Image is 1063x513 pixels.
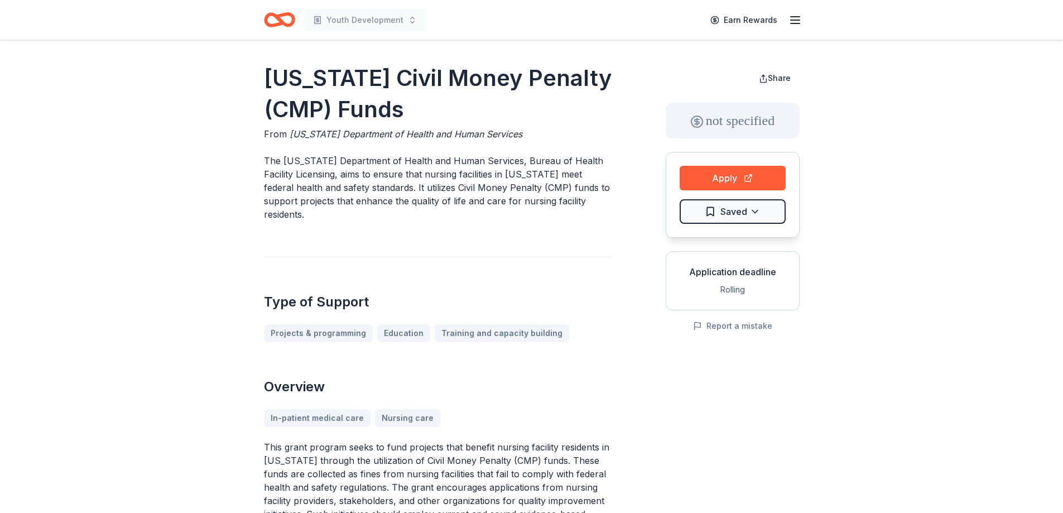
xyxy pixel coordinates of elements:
span: Share [768,73,791,83]
a: Home [264,7,295,33]
div: Application deadline [675,265,790,279]
button: Report a mistake [693,319,772,333]
a: Training and capacity building [435,324,569,342]
div: From [264,127,612,141]
div: Rolling [675,283,790,296]
button: Apply [680,166,786,190]
a: Education [377,324,430,342]
button: Youth Development [304,9,426,31]
p: The [US_STATE] Department of Health and Human Services, Bureau of Health Facility Licensing, aims... [264,154,612,221]
h1: [US_STATE] Civil Money Penalty (CMP) Funds [264,63,612,125]
span: Saved [720,204,747,219]
span: [US_STATE] Department of Health and Human Services [290,128,522,140]
h2: Overview [264,378,612,396]
h2: Type of Support [264,293,612,311]
a: Earn Rewards [704,10,784,30]
a: Projects & programming [264,324,373,342]
button: Share [750,67,800,89]
div: not specified [666,103,800,138]
span: Youth Development [326,13,403,27]
button: Saved [680,199,786,224]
